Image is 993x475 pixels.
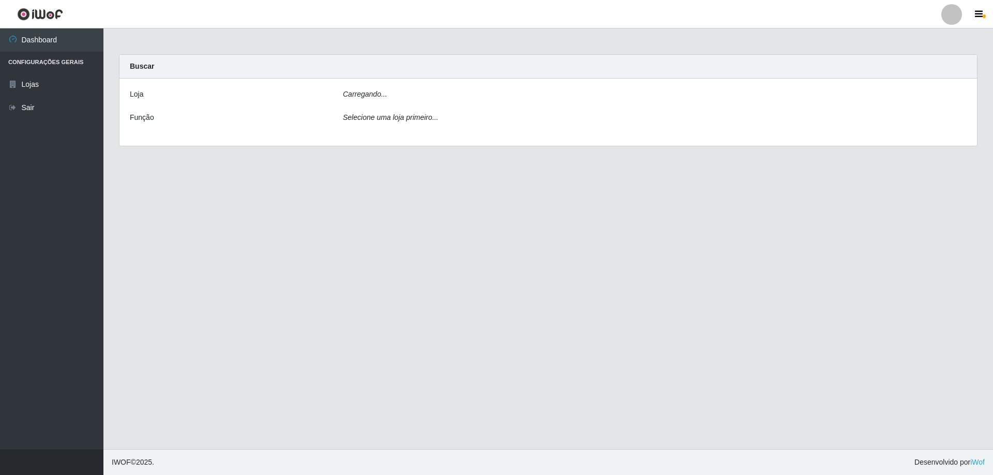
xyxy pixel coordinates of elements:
i: Carregando... [343,90,387,98]
span: IWOF [112,458,131,466]
span: Desenvolvido por [914,457,985,468]
label: Loja [130,89,143,100]
strong: Buscar [130,62,154,70]
label: Função [130,112,154,123]
i: Selecione uma loja primeiro... [343,113,438,121]
a: iWof [970,458,985,466]
img: CoreUI Logo [17,8,63,21]
span: © 2025 . [112,457,154,468]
